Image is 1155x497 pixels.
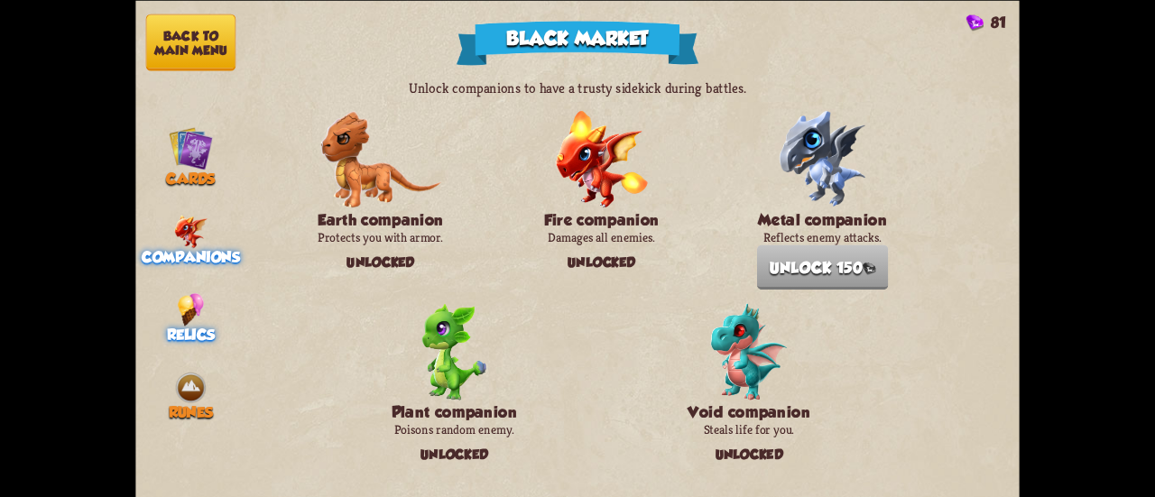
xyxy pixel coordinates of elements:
img: Gem.png [966,14,983,31]
div: Unlocked [683,437,814,471]
img: Little_Fire_Dragon.png [174,215,208,248]
h3: Fire companion [536,210,667,228]
h3: Plant companion [389,403,520,421]
div: Black Market [457,21,699,65]
div: Unlocked [315,244,446,279]
p: Reflects enemy attacks. [757,228,888,244]
img: Earth.png [174,371,208,404]
img: Void_Dragon_Baby.png [711,303,787,400]
img: Earth_Dragon_Baby.png [320,110,441,207]
img: IceCream.png [178,292,204,326]
p: Unlock companions to have a trusty sidekick during battles. [135,79,1020,97]
p: Poisons random enemy. [389,421,520,437]
img: Gem.png [863,262,876,275]
h3: Earth companion [315,210,446,228]
img: Plant_Dragon_Baby.png [422,303,486,400]
p: Protects you with armor. [315,228,446,244]
span: Relics [167,326,216,343]
img: Cards_Icon.png [169,125,213,170]
p: Steals life for you. [683,421,814,437]
img: Metal_Dragon_Baby.png [779,110,866,207]
div: Gems [966,14,1005,31]
h3: Void companion [683,403,814,421]
p: Damages all enemies. [536,228,667,244]
span: Cards [166,170,215,187]
span: Companions [142,248,240,265]
h3: Metal companion [757,210,888,228]
button: Unlock 150 [757,244,888,290]
div: Unlocked [389,437,520,471]
div: Unlocked [536,244,667,279]
img: Fire_Dragon_Baby.png [555,110,648,207]
button: Back to main menu [146,14,236,70]
span: Runes [169,404,214,421]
